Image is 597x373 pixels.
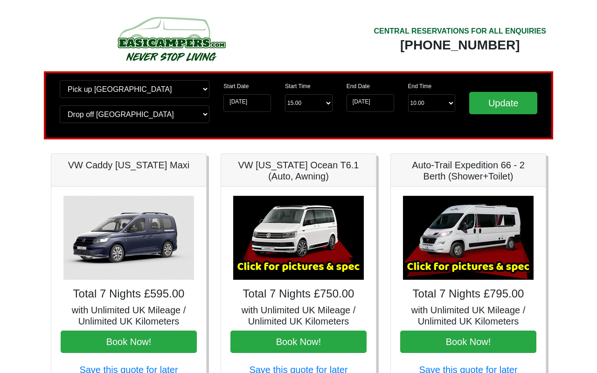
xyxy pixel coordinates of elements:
[63,196,194,280] img: VW Caddy California Maxi
[223,94,271,112] input: Start Date
[230,159,367,182] h5: VW [US_STATE] Ocean T6.1 (Auto, Awning)
[469,92,537,114] input: Update
[230,304,367,327] h5: with Unlimited UK Mileage / Unlimited UK Kilometers
[61,331,197,353] button: Book Now!
[400,287,536,301] h4: Total 7 Nights £795.00
[61,287,197,301] h4: Total 7 Nights £595.00
[374,26,546,37] div: CENTRAL RESERVATIONS FOR ALL ENQUIRIES
[233,196,364,280] img: VW California Ocean T6.1 (Auto, Awning)
[83,13,260,64] img: campers-checkout-logo.png
[400,304,536,327] h5: with Unlimited UK Mileage / Unlimited UK Kilometers
[403,196,534,280] img: Auto-Trail Expedition 66 - 2 Berth (Shower+Toilet)
[400,331,536,353] button: Book Now!
[347,82,370,90] label: End Date
[223,82,249,90] label: Start Date
[285,82,311,90] label: Start Time
[230,331,367,353] button: Book Now!
[230,287,367,301] h4: Total 7 Nights £750.00
[61,304,197,327] h5: with Unlimited UK Mileage / Unlimited UK Kilometers
[61,159,197,171] h5: VW Caddy [US_STATE] Maxi
[408,82,432,90] label: End Time
[347,94,394,112] input: Return Date
[400,159,536,182] h5: Auto-Trail Expedition 66 - 2 Berth (Shower+Toilet)
[374,37,546,54] div: [PHONE_NUMBER]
